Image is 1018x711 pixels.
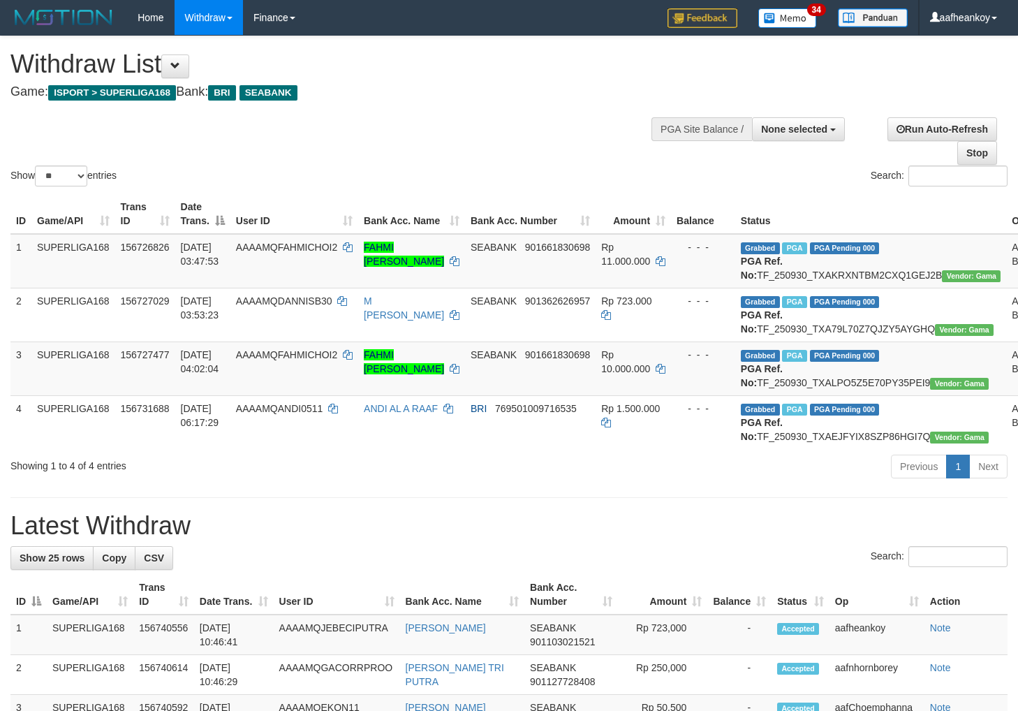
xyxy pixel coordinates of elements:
h1: Withdraw List [10,50,665,78]
a: Next [969,455,1008,478]
th: ID: activate to sort column descending [10,575,47,615]
td: TF_250930_TXALPO5Z5E70PY35PEI9 [735,342,1006,395]
span: Copy 901661830698 to clipboard [525,242,590,253]
th: Status: activate to sort column ascending [772,575,829,615]
td: 3 [10,342,31,395]
span: Vendor URL: https://trx31.1velocity.biz [942,270,1001,282]
span: Rp 1.500.000 [601,403,660,414]
span: [DATE] 03:47:53 [181,242,219,267]
a: ANDI AL A RAAF [364,403,438,414]
a: Note [930,622,951,633]
th: Date Trans.: activate to sort column descending [175,194,230,234]
td: SUPERLIGA168 [31,342,115,395]
b: PGA Ref. No: [741,256,783,281]
span: Show 25 rows [20,552,84,564]
span: [DATE] 06:17:29 [181,403,219,428]
th: Action [924,575,1008,615]
span: Marked by aafandaneth [782,350,806,362]
span: Copy 769501009716535 to clipboard [495,403,577,414]
div: - - - [677,294,730,308]
a: [PERSON_NAME] [406,622,486,633]
span: SEABANK [530,662,576,673]
span: ISPORT > SUPERLIGA168 [48,85,176,101]
th: Balance [671,194,735,234]
a: Stop [957,141,997,165]
th: User ID: activate to sort column ascending [230,194,358,234]
th: Trans ID: activate to sort column ascending [133,575,194,615]
td: aafheankoy [829,615,924,655]
a: Copy [93,546,135,570]
span: 156726826 [121,242,170,253]
button: None selected [752,117,845,141]
a: 1 [946,455,970,478]
td: 2 [10,288,31,342]
td: AAAAMQJEBECIPUTRA [274,615,400,655]
th: Trans ID: activate to sort column ascending [115,194,175,234]
span: SEABANK [239,85,297,101]
img: Button%20Memo.svg [758,8,817,28]
td: [DATE] 10:46:41 [194,615,274,655]
td: 1 [10,615,47,655]
input: Search: [908,546,1008,567]
th: Bank Acc. Number: activate to sort column ascending [465,194,596,234]
td: SUPERLIGA168 [47,615,133,655]
select: Showentries [35,166,87,186]
h1: Latest Withdraw [10,512,1008,540]
span: Marked by aafandaneth [782,296,806,308]
a: Note [930,662,951,673]
span: Grabbed [741,350,780,362]
span: Vendor URL: https://trx31.1velocity.biz [930,432,989,444]
span: 156727029 [121,295,170,307]
td: TF_250930_TXAKRXNTBM2CXQ1GEJ2B [735,234,1006,288]
td: TF_250930_TXAEJFYIX8SZP86HGI7Q [735,395,1006,449]
td: - [707,615,772,655]
span: SEABANK [471,242,517,253]
div: - - - [677,402,730,416]
h4: Game: Bank: [10,85,665,99]
span: AAAAMQANDI0511 [236,403,323,414]
div: PGA Site Balance / [651,117,752,141]
td: - [707,655,772,695]
span: BRI [471,403,487,414]
a: FAHMI [PERSON_NAME] [364,242,444,267]
label: Search: [871,546,1008,567]
span: PGA Pending [810,404,880,416]
span: Grabbed [741,296,780,308]
th: Balance: activate to sort column ascending [707,575,772,615]
span: Copy 901362626957 to clipboard [525,295,590,307]
span: Copy 901103021521 to clipboard [530,636,595,647]
span: Rp 11.000.000 [601,242,650,267]
input: Search: [908,166,1008,186]
td: AAAAMQGACORRPROO [274,655,400,695]
span: SEABANK [471,295,517,307]
span: PGA Pending [810,296,880,308]
span: PGA Pending [810,350,880,362]
th: Bank Acc. Number: activate to sort column ascending [524,575,618,615]
th: Date Trans.: activate to sort column ascending [194,575,274,615]
td: 1 [10,234,31,288]
span: Rp 723.000 [601,295,651,307]
span: Rp 10.000.000 [601,349,650,374]
td: aafnhornborey [829,655,924,695]
td: 156740556 [133,615,194,655]
span: Grabbed [741,242,780,254]
span: [DATE] 03:53:23 [181,295,219,321]
label: Search: [871,166,1008,186]
img: Feedback.jpg [667,8,737,28]
th: Amount: activate to sort column ascending [618,575,707,615]
th: Game/API: activate to sort column ascending [47,575,133,615]
a: [PERSON_NAME] TRI PUTRA [406,662,504,687]
span: AAAAMQFAHMICHOI2 [236,242,337,253]
span: 156727477 [121,349,170,360]
a: FAHMI [PERSON_NAME] [364,349,444,374]
b: PGA Ref. No: [741,363,783,388]
span: SEABANK [471,349,517,360]
span: PGA Pending [810,242,880,254]
th: User ID: activate to sort column ascending [274,575,400,615]
th: Op: activate to sort column ascending [829,575,924,615]
td: 156740614 [133,655,194,695]
a: Run Auto-Refresh [887,117,997,141]
td: [DATE] 10:46:29 [194,655,274,695]
span: Marked by aafandaneth [782,242,806,254]
span: Accepted [777,623,819,635]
